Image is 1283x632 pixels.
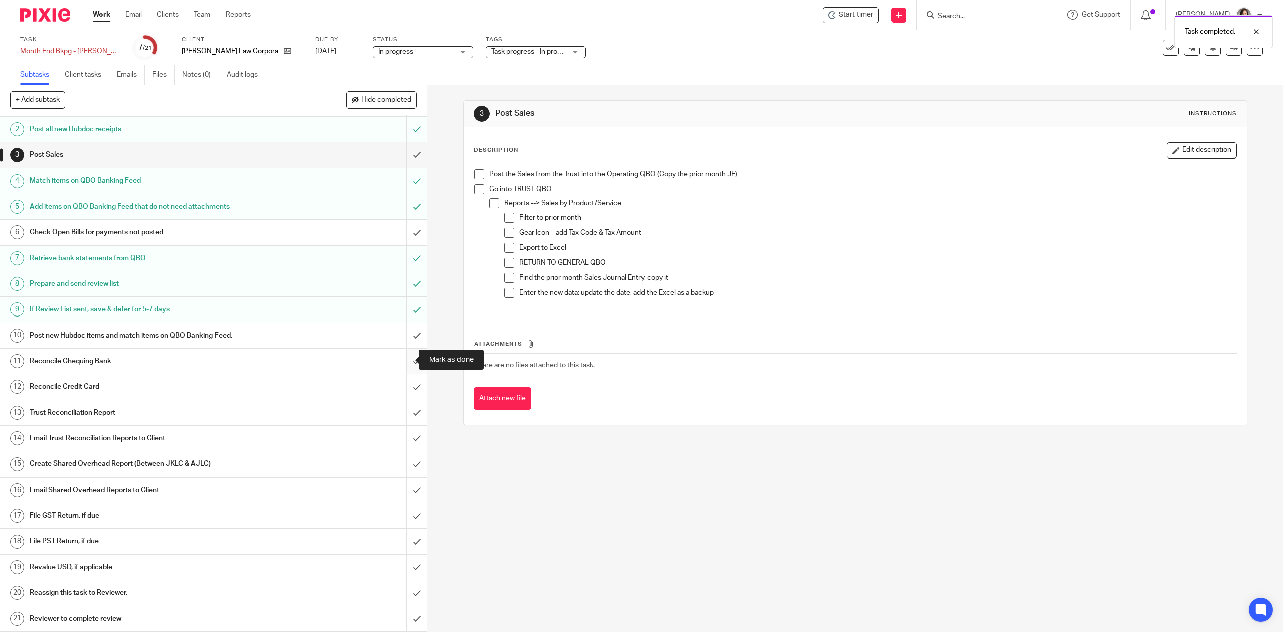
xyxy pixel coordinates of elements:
p: Reports --> Sales by Product/Service [504,198,1236,208]
a: Files [152,65,175,85]
h1: Post Sales [495,108,877,119]
span: There are no files attached to this task. [474,362,595,369]
a: Subtasks [20,65,57,85]
label: Status [373,36,473,44]
a: Notes (0) [182,65,219,85]
h1: Post all new Hubdoc receipts [30,122,274,137]
div: 6 [10,225,24,239]
p: Filter to prior month [519,213,1236,223]
span: [DATE] [315,48,336,55]
a: Reports [226,10,251,20]
div: 8 [10,277,24,291]
a: Team [194,10,210,20]
div: Aman Jaswal Law Corporation - Month End Bkpg - Aman Jaswal Law Corp - July - RL sent [823,7,879,23]
h1: File PST Return, if due [30,534,274,549]
p: Enter the new data; update the date, add the Excel as a backup [519,288,1236,298]
h1: Match items on QBO Banking Feed [30,173,274,188]
p: Go into TRUST QBO [489,184,1236,194]
h1: Check Open Bills for payments not posted [30,225,274,240]
p: [PERSON_NAME] Law Corporation [182,46,279,56]
div: 11 [10,354,24,368]
label: Tags [486,36,586,44]
p: Post the Sales from the Trust into the Operating QBO (Copy the prior month JE) [489,169,1236,179]
div: 5 [10,200,24,214]
p: Export to Excel [519,243,1236,253]
h1: Prepare and send review list [30,276,274,291]
span: Hide completed [361,96,411,104]
div: 10 [10,329,24,343]
div: 12 [10,380,24,394]
h1: Reconcile Credit Card [30,379,274,394]
p: Task completed. [1185,27,1235,37]
div: 18 [10,535,24,549]
div: 3 [10,148,24,162]
p: Find the prior month Sales Journal Entry, copy it [519,273,1236,283]
h1: Trust Reconciliation Report [30,405,274,420]
div: 13 [10,406,24,420]
a: Work [93,10,110,20]
a: Email [125,10,142,20]
small: /21 [143,45,152,51]
a: Audit logs [227,65,265,85]
div: 21 [10,612,24,626]
button: + Add subtask [10,91,65,108]
div: 3 [474,106,490,122]
div: 7 [10,251,24,265]
p: Description [474,146,518,154]
div: 15 [10,457,24,471]
h1: Post new Hubdoc items and match items on QBO Banking Feed. [30,328,274,343]
h1: Reconcile Chequing Bank [30,354,274,369]
a: Client tasks [65,65,109,85]
div: Month End Bkpg - Aman Jaswal Law Corp - July - RL sent [20,46,120,56]
img: Pixie [20,8,70,22]
button: Attach new file [474,387,531,410]
div: 16 [10,483,24,497]
a: Clients [157,10,179,20]
button: Edit description [1167,142,1237,159]
a: Emails [117,65,145,85]
h1: Post Sales [30,147,274,163]
div: 2 [10,122,24,136]
div: 9 [10,302,24,317]
span: Task progress - In progress (With Lead) + 2 [491,48,623,55]
h1: Email Shared Overhead Reports to Client [30,483,274,498]
label: Due by [315,36,360,44]
label: Task [20,36,120,44]
label: Client [182,36,303,44]
button: Hide completed [346,91,417,108]
h1: File GST Return, if due [30,508,274,523]
p: RETURN TO GENERAL QBO [519,258,1236,268]
div: 14 [10,431,24,445]
div: 4 [10,174,24,188]
img: Danielle%20photo.jpg [1236,7,1252,23]
h1: Retrieve bank statements from QBO [30,251,274,266]
h1: Create Shared Overhead Report (Between JKLC & AJLC) [30,456,274,471]
div: Instructions [1189,110,1237,118]
h1: Reassign this task to Reviewer. [30,585,274,600]
div: 20 [10,586,24,600]
span: Attachments [474,341,522,347]
h1: Revalue USD, if applicable [30,560,274,575]
div: 7 [138,42,152,53]
div: 17 [10,509,24,523]
h1: If Review List sent, save & defer for 5-7 days [30,302,274,317]
h1: Add items on QBO Banking Feed that do not need attachments [30,199,274,214]
span: In progress [378,48,413,55]
div: 19 [10,560,24,574]
h1: Reviewer to complete review [30,611,274,626]
h1: Email Trust Reconciliation Reports to Client [30,431,274,446]
p: Gear Icon – add Tax Code & Tax Amount [519,228,1236,238]
div: Month End Bkpg - [PERSON_NAME] Law Corp - July - RL sent [20,46,120,56]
